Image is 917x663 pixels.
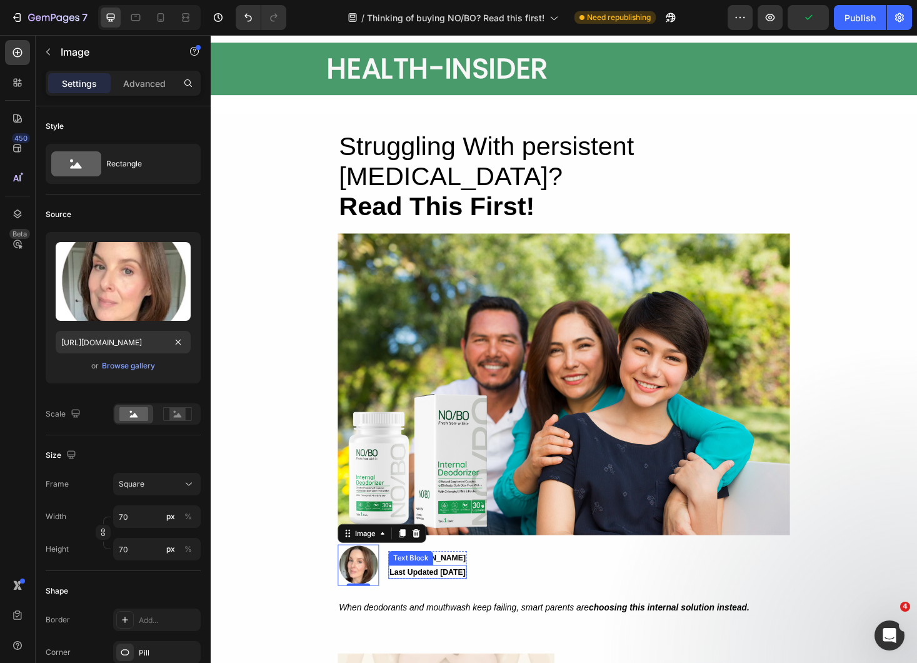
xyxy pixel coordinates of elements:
div: Border [46,614,70,625]
div: Browse gallery [102,360,155,372]
span: Need republishing [587,12,651,23]
p: 7 [82,10,88,25]
div: Pill [139,647,198,659]
input: px% [113,505,201,528]
div: Rectangle [106,149,183,178]
input: px% [113,538,201,560]
img: preview-image [56,242,191,321]
input: https://example.com/image.jpg [56,331,191,353]
div: Size [46,447,79,464]
div: Beta [9,229,30,239]
button: Browse gallery [101,360,156,372]
button: px [181,509,196,524]
label: Height [46,544,69,555]
span: Square [119,478,144,490]
div: % [184,544,192,555]
div: Publish [844,11,876,24]
p: Settings [62,77,97,90]
span: or [91,358,99,373]
div: px [166,544,175,555]
div: Undo/Redo [236,5,286,30]
button: % [163,509,178,524]
label: Width [46,511,66,522]
span: 4 [900,602,910,612]
label: Frame [46,478,69,490]
div: Corner [46,647,71,658]
div: Source [46,209,71,220]
button: px [181,542,196,557]
span: / [361,11,364,24]
div: Shape [46,585,68,597]
iframe: Design area [211,35,917,663]
button: % [163,542,178,557]
button: Square [113,473,201,495]
div: 450 [12,133,30,143]
div: Add... [139,615,198,626]
div: Scale [46,406,83,423]
p: Advanced [123,77,166,90]
span: Thinking of buying NO/BO? Read this first! [367,11,544,24]
p: Image [61,44,167,59]
div: px [166,511,175,522]
button: 7 [5,5,93,30]
button: Publish [834,5,886,30]
iframe: Intercom live chat [874,620,904,650]
strong: choosing this internal solution instead. [401,603,572,613]
div: % [184,511,192,522]
div: Style [46,121,64,132]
